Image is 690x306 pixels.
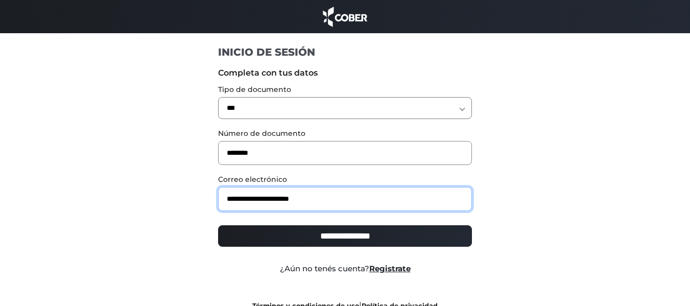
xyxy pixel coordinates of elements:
[369,264,411,273] a: Registrate
[218,67,472,79] label: Completa con tus datos
[218,174,472,185] label: Correo electrónico
[320,5,370,28] img: cober_marca.png
[210,263,480,275] div: ¿Aún no tenés cuenta?
[218,84,472,95] label: Tipo de documento
[218,45,472,59] h1: INICIO DE SESIÓN
[218,128,472,139] label: Número de documento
